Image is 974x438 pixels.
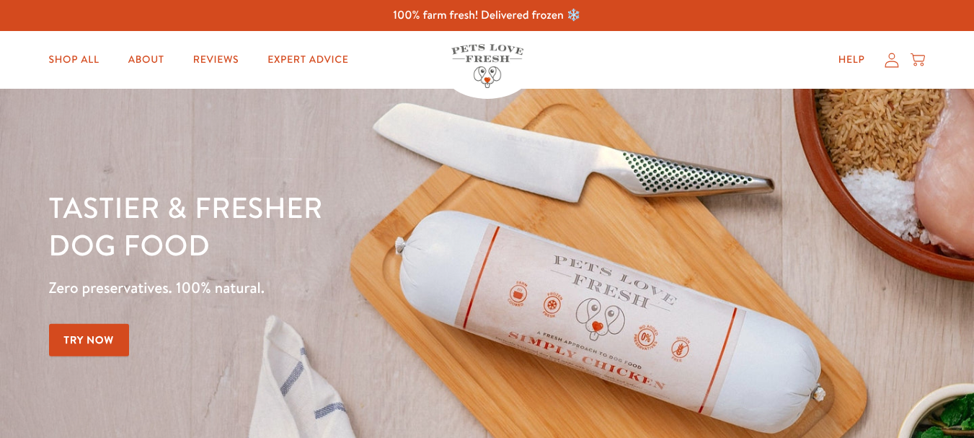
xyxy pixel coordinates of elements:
[37,45,111,74] a: Shop All
[49,275,634,301] p: Zero preservatives. 100% natural.
[451,44,523,88] img: Pets Love Fresh
[182,45,250,74] a: Reviews
[49,324,130,356] a: Try Now
[256,45,360,74] a: Expert Advice
[117,45,176,74] a: About
[49,188,634,263] h1: Tastier & fresher dog food
[827,45,877,74] a: Help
